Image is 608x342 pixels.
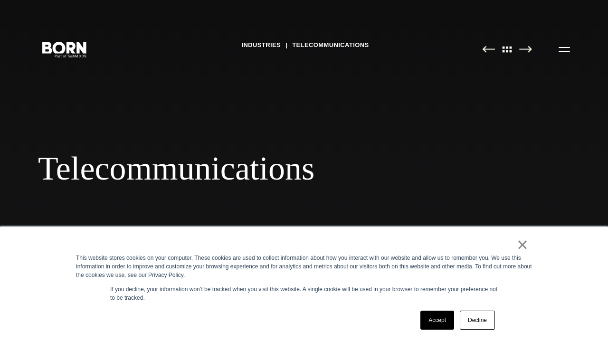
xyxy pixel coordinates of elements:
button: Open [553,39,576,59]
a: × [517,240,528,249]
div: Telecommunications [38,149,570,188]
a: Decline [460,311,495,330]
a: Telecommunications [292,38,369,52]
p: If you decline, your information won’t be tracked when you visit this website. A single cookie wi... [110,285,498,302]
img: Next Page [519,46,532,53]
a: Industries [242,38,281,52]
img: All Pages [497,46,517,53]
div: This website stores cookies on your computer. These cookies are used to collect information about... [76,254,532,279]
a: Accept [420,311,454,330]
img: Previous Page [482,46,495,53]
